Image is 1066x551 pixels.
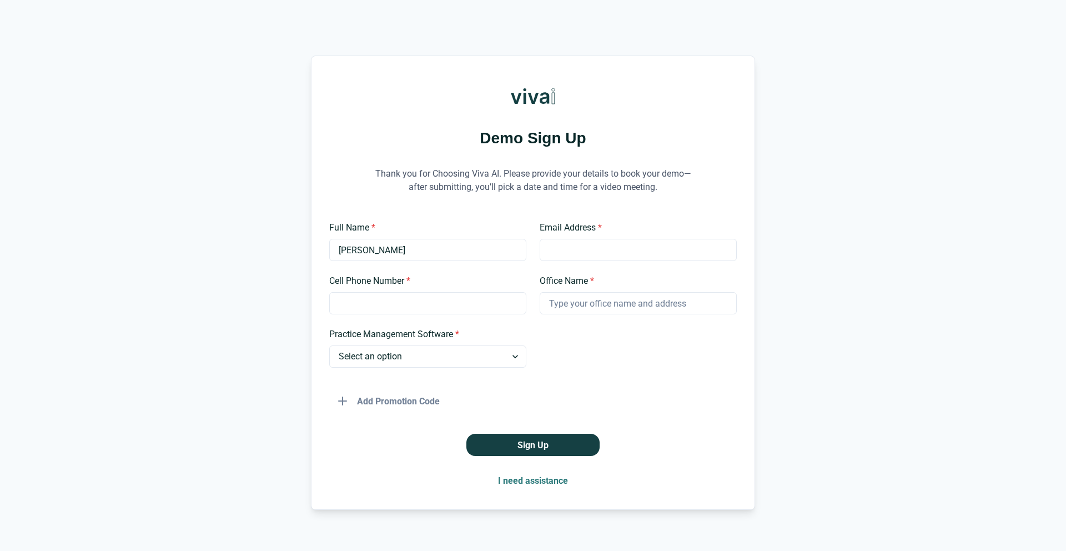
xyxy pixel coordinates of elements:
[540,274,730,288] label: Office Name
[366,153,700,208] p: Thank you for Choosing Viva AI. Please provide your details to book your demo—after submitting, y...
[489,469,577,492] button: I need assistance
[329,127,737,149] h1: Demo Sign Up
[329,274,520,288] label: Cell Phone Number
[540,292,737,314] input: Type your office name and address
[329,328,520,341] label: Practice Management Software
[329,390,449,412] button: Add Promotion Code
[511,74,555,118] img: Viva AI Logo
[540,221,730,234] label: Email Address
[329,221,520,234] label: Full Name
[466,434,600,456] button: Sign Up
